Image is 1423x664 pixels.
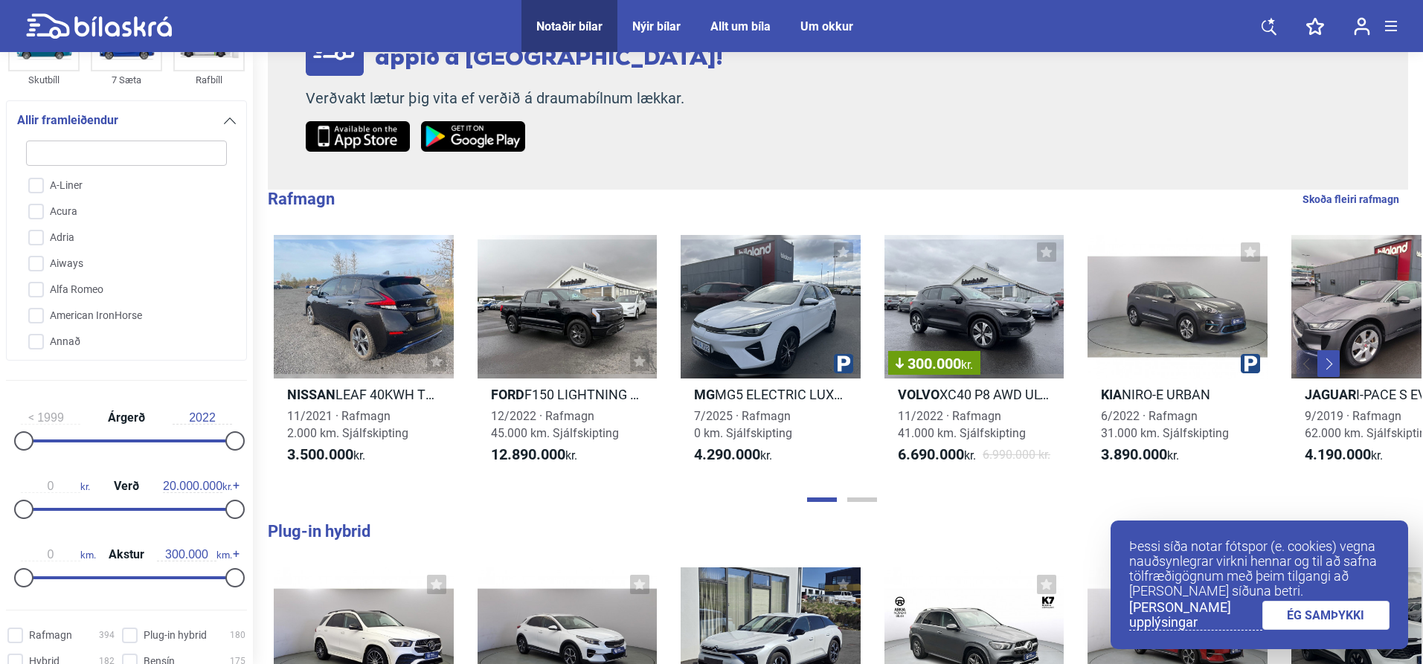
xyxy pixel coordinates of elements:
span: kr. [961,358,973,372]
div: Rafbíll [173,71,245,88]
a: 300.000kr.VolvoXC40 P8 AWD ULTIMATE11/2022 · Rafmagn41.000 km. Sjálfskipting6.690.000kr.6.990.000... [884,235,1064,477]
span: Plug-in hybrid [144,628,207,643]
h2: LEAF 40KWH TEKNA [274,386,454,403]
span: Akstur [105,549,148,561]
b: Nissan [287,387,335,402]
span: Árgerð [104,412,149,424]
span: kr. [1101,446,1179,464]
b: Ford [491,387,524,402]
span: km. [157,548,232,561]
a: [PERSON_NAME] upplýsingar [1129,600,1262,631]
h2: NIRO-E URBAN [1088,386,1268,403]
a: Notaðir bílar [536,19,603,33]
span: 6/2022 · Rafmagn 31.000 km. Sjálfskipting [1101,409,1229,440]
span: 11/2021 · Rafmagn 2.000 km. Sjálfskipting [287,409,408,440]
a: FordF150 LIGHTNING LARIAT EXT RANGE12/2022 · Rafmagn45.000 km. Sjálfskipting12.890.000kr. [478,235,658,477]
span: Verð [110,480,143,492]
a: Um okkur [800,19,853,33]
h2: F150 LIGHTNING LARIAT EXT RANGE [478,386,658,403]
button: Page 1 [807,497,837,502]
b: Mg [694,387,715,402]
span: Allir framleiðendur [17,110,118,131]
b: 6.690.000 [898,445,964,463]
p: Þessi síða notar fótspor (e. cookies) vegna nauðsynlegrar virkni hennar og til að safna tölfræðig... [1129,539,1390,599]
a: MgMG5 ELECTRIC LUXURY 61KWH7/2025 · Rafmagn0 km. Sjálfskipting4.290.000kr. [681,235,861,477]
div: Skutbíll [8,71,80,88]
span: kr. [491,446,577,464]
button: Next [1317,350,1340,377]
h2: MG5 ELECTRIC LUXURY 61KWH [681,386,861,403]
b: Volvo [898,387,939,402]
button: Previous [1297,350,1319,377]
span: kr. [898,446,976,464]
div: 7 Sæta [91,71,162,88]
b: 12.890.000 [491,445,565,463]
span: 11/2022 · Rafmagn 41.000 km. Sjálfskipting [898,409,1026,440]
span: 12/2022 · Rafmagn 45.000 km. Sjálfskipting [491,409,619,440]
h2: XC40 P8 AWD ULTIMATE [884,386,1064,403]
b: Rafmagn [268,190,335,208]
button: Page 2 [847,497,877,502]
a: Allt um bíla [710,19,771,33]
span: 300.000 [896,356,973,371]
b: Plug-in hybrid [268,522,370,541]
span: kr. [21,480,90,493]
span: 7/2025 · Rafmagn 0 km. Sjálfskipting [694,409,792,440]
a: ÉG SAMÞYKKI [1262,601,1390,630]
span: kr. [163,480,232,493]
b: 4.190.000 [1305,445,1371,463]
span: kr. [287,446,365,464]
b: 4.290.000 [694,445,760,463]
span: 180 [230,628,245,643]
span: Rafmagn [29,628,72,643]
span: 6.990.000 kr. [983,446,1050,464]
span: kr. [1305,446,1383,464]
b: Jaguar [1305,387,1356,402]
a: NissanLEAF 40KWH TEKNA11/2021 · Rafmagn2.000 km. Sjálfskipting3.500.000kr. [274,235,454,477]
a: Skoða fleiri rafmagn [1302,190,1399,209]
span: km. [21,548,96,561]
b: Kia [1101,387,1122,402]
span: 394 [99,628,115,643]
p: Verðvakt lætur þig vita ef verðið á draumabílnum lækkar. [306,89,723,108]
span: kr. [694,446,772,464]
a: Nýir bílar [632,19,681,33]
b: 3.890.000 [1101,445,1167,463]
img: user-login.svg [1354,17,1370,36]
a: KiaNIRO-E URBAN6/2022 · Rafmagn31.000 km. Sjálfskipting3.890.000kr. [1088,235,1268,477]
b: 3.500.000 [287,445,353,463]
